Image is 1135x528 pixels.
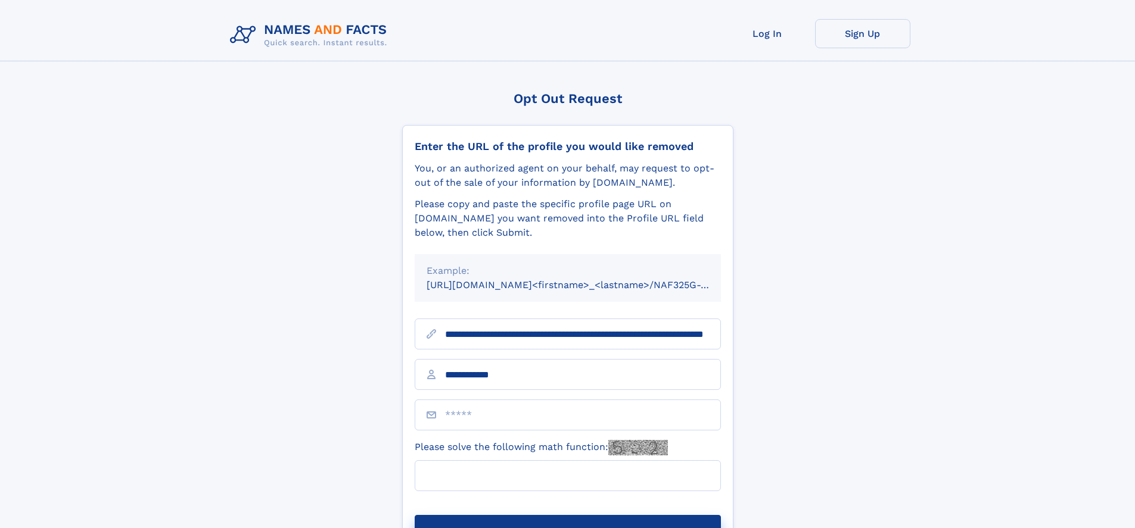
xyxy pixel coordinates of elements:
div: Opt Out Request [402,91,733,106]
div: Example: [427,264,709,278]
div: You, or an authorized agent on your behalf, may request to opt-out of the sale of your informatio... [415,161,721,190]
div: Enter the URL of the profile you would like removed [415,140,721,153]
img: Logo Names and Facts [225,19,397,51]
label: Please solve the following math function: [415,440,668,455]
a: Sign Up [815,19,910,48]
div: Please copy and paste the specific profile page URL on [DOMAIN_NAME] you want removed into the Pr... [415,197,721,240]
small: [URL][DOMAIN_NAME]<firstname>_<lastname>/NAF325G-xxxxxxxx [427,279,744,290]
a: Log In [720,19,815,48]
